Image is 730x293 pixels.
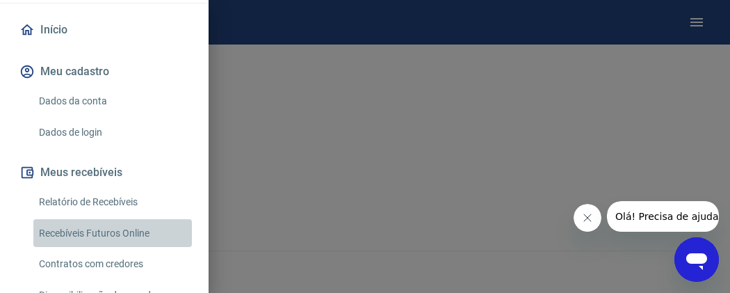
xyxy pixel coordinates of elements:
a: Dados da conta [33,87,192,116]
a: Recebíveis Futuros Online [33,219,192,248]
span: Olá! Precisa de ajuda? [8,10,117,21]
a: Início [17,15,192,45]
a: Relatório de Recebíveis [33,188,192,216]
button: Meu cadastro [17,56,192,87]
a: Contratos com credores [33,250,192,278]
iframe: Fechar mensagem [574,204,601,232]
iframe: Botão para abrir a janela de mensagens [674,237,719,282]
button: Meus recebíveis [17,157,192,188]
a: Dados de login [33,118,192,147]
iframe: Mensagem da empresa [607,201,719,232]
